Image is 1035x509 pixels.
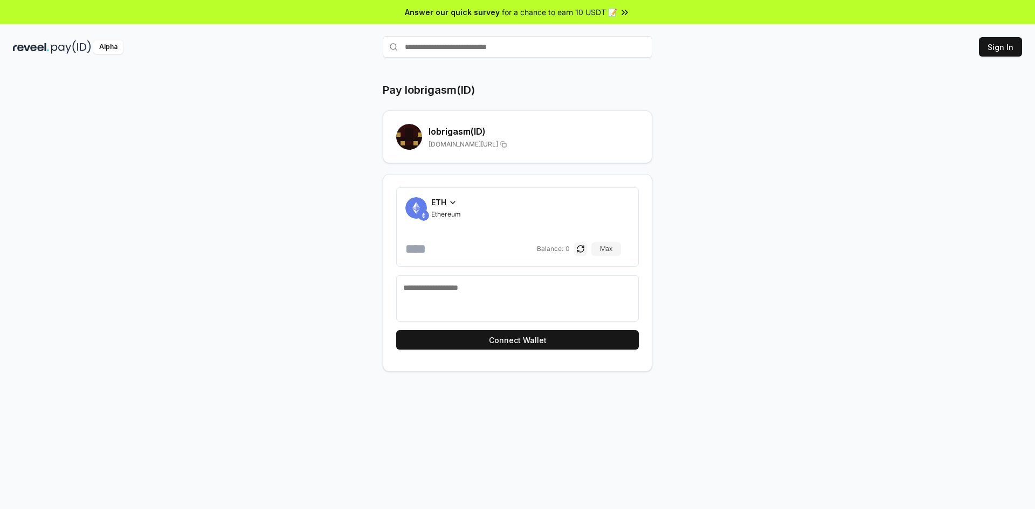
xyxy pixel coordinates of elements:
[591,242,621,255] button: Max
[979,37,1022,57] button: Sign In
[431,197,446,208] span: ETH
[537,245,563,253] span: Balance:
[502,6,617,18] span: for a chance to earn 10 USDT 📝
[13,40,49,54] img: reveel_dark
[431,210,461,219] span: Ethereum
[565,245,570,253] span: 0
[93,40,123,54] div: Alpha
[429,140,498,149] span: [DOMAIN_NAME][URL]
[51,40,91,54] img: pay_id
[418,210,429,221] img: ETH.svg
[429,125,639,138] h2: lobrigasm (ID)
[383,82,475,97] h1: Pay lobrigasm(ID)
[405,6,500,18] span: Answer our quick survey
[396,330,639,350] button: Connect Wallet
